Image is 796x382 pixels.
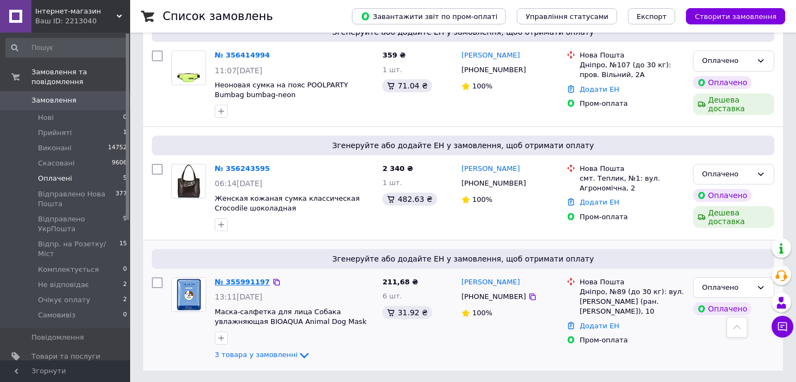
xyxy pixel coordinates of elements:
a: Фото товару [171,277,206,312]
img: Фото товару [177,164,201,198]
a: [PERSON_NAME] [461,277,520,288]
div: Ваш ID: 2213040 [35,16,130,26]
span: 9 [123,214,127,234]
div: Оплачено [702,169,752,180]
span: Створити замовлення [695,12,776,21]
div: Дніпро, №89 (до 30 кг): вул. [PERSON_NAME] (ран. [PERSON_NAME]), 10 [580,287,684,317]
span: Відпр. на Розетку/Міст [38,239,119,259]
span: Повідомлення [31,333,84,342]
button: Чат з покупцем [772,316,793,338]
span: 2 [123,280,127,290]
span: 14752 [108,143,127,153]
div: Оплачено [693,302,752,315]
a: [PERSON_NAME] [461,50,520,61]
div: Оплачено [693,76,752,89]
a: Фото товару [171,50,206,85]
span: 0 [123,310,127,320]
div: Нова Пошта [580,164,684,174]
span: Виконані [38,143,72,153]
a: Додати ЕН [580,85,619,93]
span: 13:11[DATE] [215,292,262,301]
a: Додати ЕН [580,322,619,330]
span: Комплектується [38,265,99,275]
span: 100% [472,309,492,317]
span: Інтернет-магазин [35,7,117,16]
div: [PHONE_NUMBER] [459,290,528,304]
div: Пром-оплата [580,212,684,222]
a: № 355991197 [215,278,270,286]
button: Управління статусами [517,8,617,24]
button: Експорт [628,8,676,24]
a: Женская кожаная сумка классическая Crocodile шоколадная [215,194,360,213]
div: смт. Теплик, №1: вул. Агрономічна, 2 [580,174,684,193]
span: 0 [123,113,127,123]
div: Оплачено [702,282,752,294]
span: 1 шт. [382,66,402,74]
div: Дешева доставка [693,206,774,228]
span: Відправлено Нова Пошта [38,189,115,209]
span: Згенеруйте або додайте ЕН у замовлення, щоб отримати оплату [156,253,770,264]
a: № 356243595 [215,164,270,173]
div: [PHONE_NUMBER] [459,176,528,190]
a: № 356414994 [215,51,270,59]
a: Фото товару [171,164,206,199]
div: Оплачено [693,189,752,202]
span: Завантажити звіт по пром-оплаті [361,11,497,21]
span: Товари та послуги [31,352,100,361]
span: 100% [472,82,492,90]
span: Скасовані [38,158,75,168]
span: Згенеруйте або додайте ЕН у замовлення, щоб отримати оплату [156,140,770,151]
span: 5 [123,174,127,183]
a: Маска-салфетка для лица Собака увлажняющая BIOAQUA Animal Dog Mask (30г) [215,308,367,336]
img: Фото товару [177,51,201,85]
div: Дніпро, №107 (до 30 кг): пров. Вільний, 2А [580,60,684,80]
span: Нові [38,113,54,123]
div: [PHONE_NUMBER] [459,63,528,77]
button: Створити замовлення [686,8,785,24]
span: 377 [115,189,127,209]
span: 1 [123,128,127,138]
span: Прийняті [38,128,72,138]
img: Фото товару [172,278,206,311]
span: 06:14[DATE] [215,179,262,188]
span: 9606 [112,158,127,168]
span: 359 ₴ [382,51,406,59]
span: Відправлено УкрПошта [38,214,123,234]
h1: Список замовлень [163,10,273,23]
div: 71.04 ₴ [382,79,432,92]
span: 6 шт. [382,292,402,300]
span: Замовлення [31,95,76,105]
a: 3 товара у замовленні [215,351,311,359]
span: Оплачені [38,174,72,183]
span: 100% [472,195,492,203]
span: 211,68 ₴ [382,278,418,286]
span: Не відповідає [38,280,89,290]
span: 3 товара у замовленні [215,351,298,359]
span: Замовлення та повідомлення [31,67,130,87]
span: Експорт [637,12,667,21]
span: 0 [123,265,127,275]
span: 15 [119,239,127,259]
span: Очікує оплату [38,295,90,305]
span: Управління статусами [525,12,608,21]
span: 1 шт. [382,179,402,187]
div: 482.63 ₴ [382,193,436,206]
button: Завантажити звіт по пром-оплаті [352,8,506,24]
span: 11:07[DATE] [215,66,262,75]
input: Пошук [5,38,128,58]
a: [PERSON_NAME] [461,164,520,174]
a: Створити замовлення [675,12,785,20]
div: Оплачено [702,55,752,67]
div: Пром-оплата [580,335,684,345]
div: Нова Пошта [580,277,684,287]
div: Дешева доставка [693,93,774,115]
span: 2 340 ₴ [382,164,413,173]
span: 2 [123,295,127,305]
div: Пром-оплата [580,99,684,109]
div: 31.92 ₴ [382,306,432,319]
a: Неоновая сумка на пояс POOLPARTY Bumbag bumbag-neon [215,81,348,99]
div: Нова Пошта [580,50,684,60]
